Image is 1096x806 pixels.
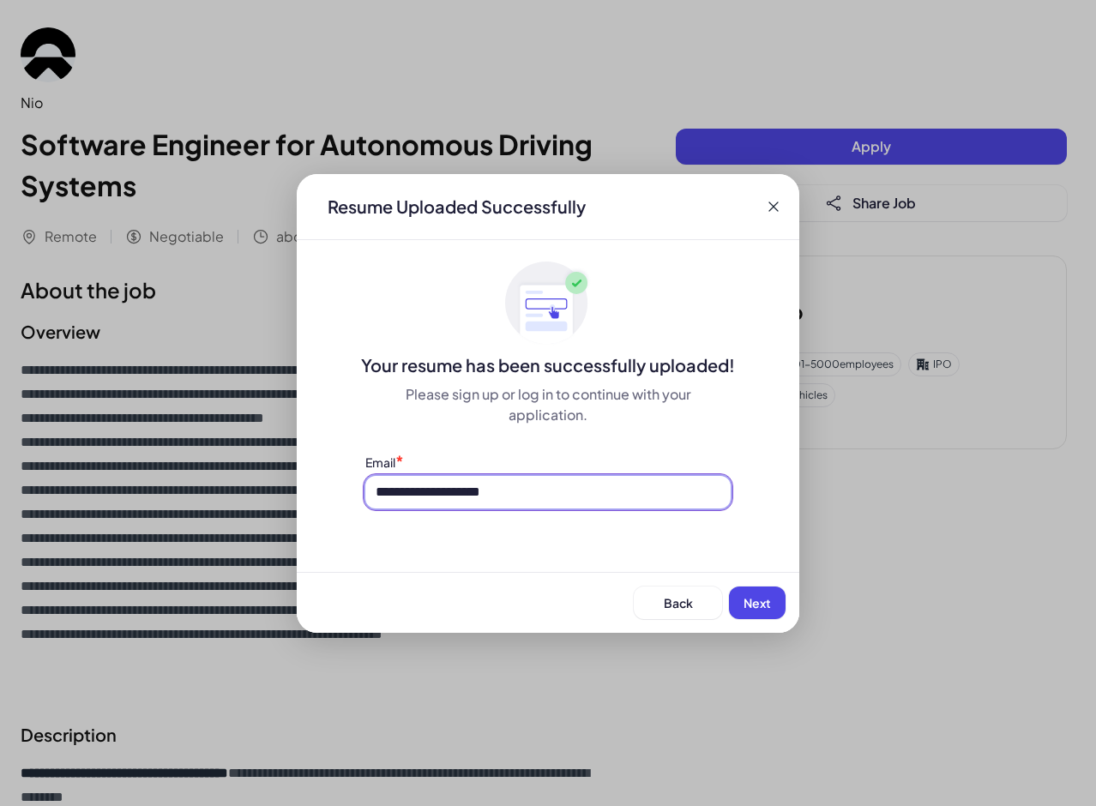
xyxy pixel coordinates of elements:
[365,384,731,425] div: Please sign up or log in to continue with your application.
[505,261,591,346] img: ApplyedMaskGroup3.svg
[729,586,786,619] button: Next
[664,595,693,611] span: Back
[744,595,771,611] span: Next
[634,586,722,619] button: Back
[297,353,799,377] div: Your resume has been successfully uploaded!
[365,454,395,470] label: Email
[314,195,599,219] div: Resume Uploaded Successfully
